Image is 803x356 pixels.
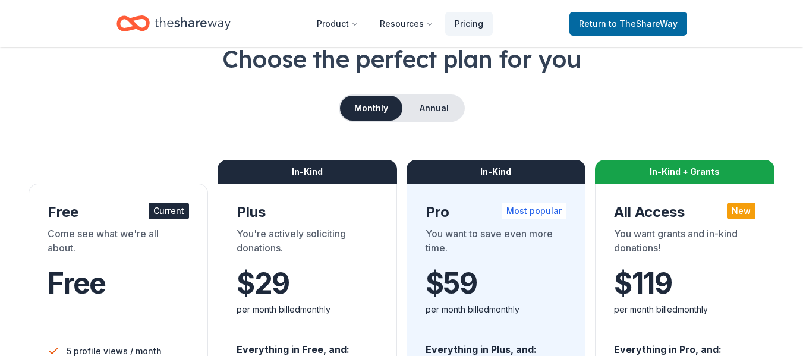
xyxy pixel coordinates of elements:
[48,266,106,301] span: Free
[609,18,678,29] span: to TheShareWay
[426,203,567,222] div: Pro
[407,160,586,184] div: In-Kind
[595,160,774,184] div: In-Kind + Grants
[614,226,755,260] div: You want grants and in-kind donations!
[340,96,402,121] button: Monthly
[426,267,477,300] span: $ 59
[237,303,378,317] div: per month billed monthly
[405,96,464,121] button: Annual
[116,10,231,37] a: Home
[307,12,368,36] button: Product
[614,267,672,300] span: $ 119
[579,17,678,31] span: Return
[614,203,755,222] div: All Access
[727,203,755,219] div: New
[48,226,189,260] div: Come see what we're all about.
[445,12,493,36] a: Pricing
[237,226,378,260] div: You're actively soliciting donations.
[29,42,774,75] h1: Choose the perfect plan for you
[426,226,567,260] div: You want to save even more time.
[426,303,567,317] div: per month billed monthly
[614,303,755,317] div: per month billed monthly
[149,203,189,219] div: Current
[569,12,687,36] a: Returnto TheShareWay
[502,203,566,219] div: Most popular
[237,203,378,222] div: Plus
[48,203,189,222] div: Free
[307,10,493,37] nav: Main
[370,12,443,36] button: Resources
[218,160,397,184] div: In-Kind
[237,267,289,300] span: $ 29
